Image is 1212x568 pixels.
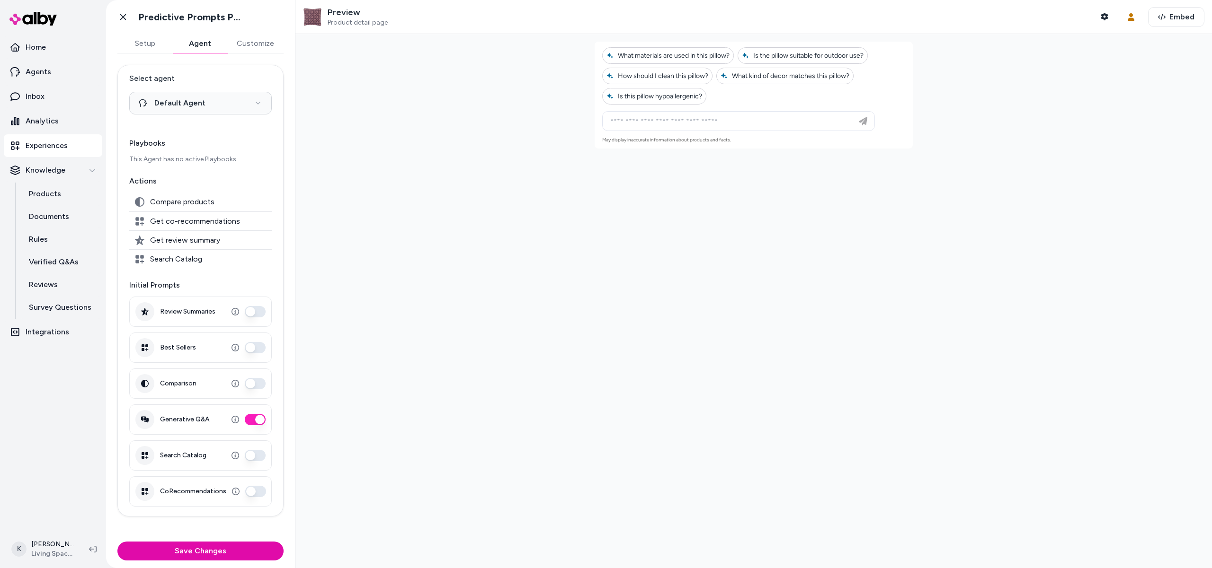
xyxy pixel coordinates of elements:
[26,326,69,338] p: Integrations
[26,42,46,53] p: Home
[26,91,45,102] p: Inbox
[160,379,196,388] label: Comparison
[26,115,59,127] p: Analytics
[129,155,272,164] p: This Agent has no active Playbooks.
[129,175,272,187] p: Actions
[117,542,284,560] button: Save Changes
[150,197,214,207] span: Compare products
[29,234,48,245] p: Rules
[150,236,220,245] span: Get review summary
[1148,7,1204,27] button: Embed
[29,256,79,268] p: Verified Q&As
[227,34,284,53] button: Customize
[160,487,226,496] label: CoRecommendations
[328,7,388,18] p: Preview
[19,296,102,319] a: Survey Questions
[160,451,206,460] label: Search Catalog
[172,34,227,53] button: Agent
[29,211,69,222] p: Documents
[19,228,102,251] a: Rules
[4,159,102,182] button: Knowledge
[19,183,102,205] a: Products
[138,11,245,23] h1: Predictive Prompts PDP
[29,279,58,290] p: Reviews
[150,254,202,264] span: Search Catalog
[4,321,102,343] a: Integrations
[26,140,68,151] p: Experiences
[160,343,196,352] label: Best Sellers
[129,138,272,149] p: Playbooks
[4,110,102,132] a: Analytics
[1169,11,1194,23] span: Embed
[31,540,74,549] p: [PERSON_NAME]
[9,12,57,26] img: alby Logo
[129,280,272,291] p: Initial Prompts
[26,66,51,78] p: Agents
[31,549,74,559] span: Living Spaces
[29,188,61,200] p: Products
[29,302,91,313] p: Survey Questions
[328,18,388,27] span: Product detail page
[19,251,102,273] a: Verified Q&As
[129,73,272,84] label: Select agent
[19,205,102,228] a: Documents
[117,34,172,53] button: Setup
[11,542,27,557] span: K
[150,217,240,226] span: Get co-recommendations
[6,534,81,564] button: K[PERSON_NAME]Living Spaces
[160,307,215,316] label: Review Summaries
[4,36,102,59] a: Home
[26,165,65,176] p: Knowledge
[4,134,102,157] a: Experiences
[19,273,102,296] a: Reviews
[160,415,210,424] label: Generative Q&A
[4,85,102,108] a: Inbox
[303,8,322,26] img: Accent Pillow-Avalon Geo Mauve/Charcoal Fabric 20X20 - Geometric By Surya
[4,61,102,83] a: Agents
